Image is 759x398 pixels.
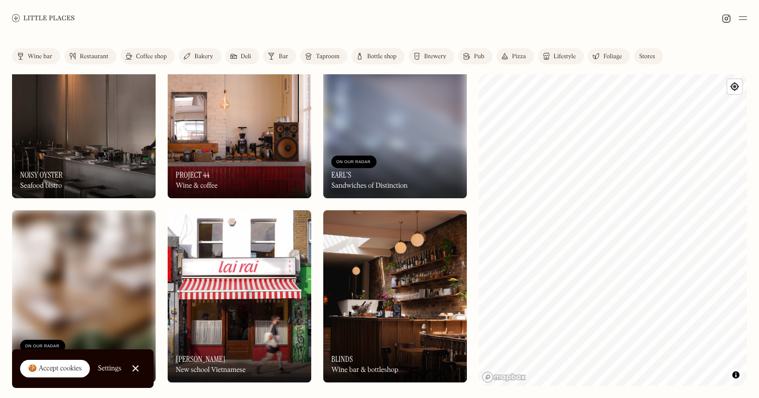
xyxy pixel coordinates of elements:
[336,157,371,167] div: On Our Radar
[351,48,405,64] a: Bottle shop
[12,48,60,64] a: Wine bar
[479,74,747,386] canvas: Map
[12,26,156,198] img: Noisy Oyster
[28,364,82,374] div: 🍪 Accept cookies
[263,48,296,64] a: Bar
[474,54,484,60] div: Pub
[331,182,408,190] div: Sandwiches of Distinction
[409,48,454,64] a: Brewery
[554,54,576,60] div: Lifestyle
[12,210,156,382] img: Bastardo
[279,54,288,60] div: Bar
[12,210,156,382] a: BastardoBastardoOn Our RadarBastardoWine & snacks
[727,79,742,94] button: Find my location
[125,358,146,378] a: Close Cookie Popup
[12,26,156,198] a: Noisy OysterNoisy OysterNoisy OysterSeafood bistro
[323,210,467,382] img: Blinds
[603,54,622,60] div: Foliage
[176,366,245,374] div: New school Vietnamese
[331,354,353,364] h3: Blinds
[323,210,467,382] a: BlindsBlindsBlindsWine bar & bottleshop
[80,54,108,60] div: Restaurant
[634,48,663,64] a: Stores
[176,354,225,364] h3: [PERSON_NAME]
[120,48,175,64] a: Coffee shop
[482,371,526,383] a: Mapbox homepage
[225,48,260,64] a: Deli
[179,48,221,64] a: Bakery
[424,54,446,60] div: Brewery
[331,366,398,374] div: Wine bar & bottleshop
[98,365,121,372] div: Settings
[512,54,526,60] div: Pizza
[64,48,116,64] a: Restaurant
[323,26,467,198] img: Earl's
[168,26,311,198] img: Project 44
[98,357,121,380] a: Settings
[300,48,347,64] a: Taproom
[20,182,62,190] div: Seafood bistro
[538,48,584,64] a: Lifestyle
[730,369,742,381] button: Toggle attribution
[28,54,52,60] div: Wine bar
[168,210,311,382] img: Lai Rai
[20,360,90,378] a: 🍪 Accept cookies
[25,341,60,351] div: On Our Radar
[316,54,339,60] div: Taproom
[367,54,397,60] div: Bottle shop
[496,48,534,64] a: Pizza
[733,369,739,380] span: Toggle attribution
[639,54,655,60] div: Stores
[176,182,217,190] div: Wine & coffee
[194,54,213,60] div: Bakery
[458,48,492,64] a: Pub
[20,170,63,180] h3: Noisy Oyster
[168,210,311,382] a: Lai RaiLai Rai[PERSON_NAME]New school Vietnamese
[136,54,167,60] div: Coffee shop
[241,54,251,60] div: Deli
[588,48,630,64] a: Foliage
[331,170,351,180] h3: Earl's
[168,26,311,198] a: Project 44Project 44Project 44Wine & coffee
[176,170,210,180] h3: Project 44
[323,26,467,198] a: Earl'sEarl'sOn Our RadarEarl'sSandwiches of Distinction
